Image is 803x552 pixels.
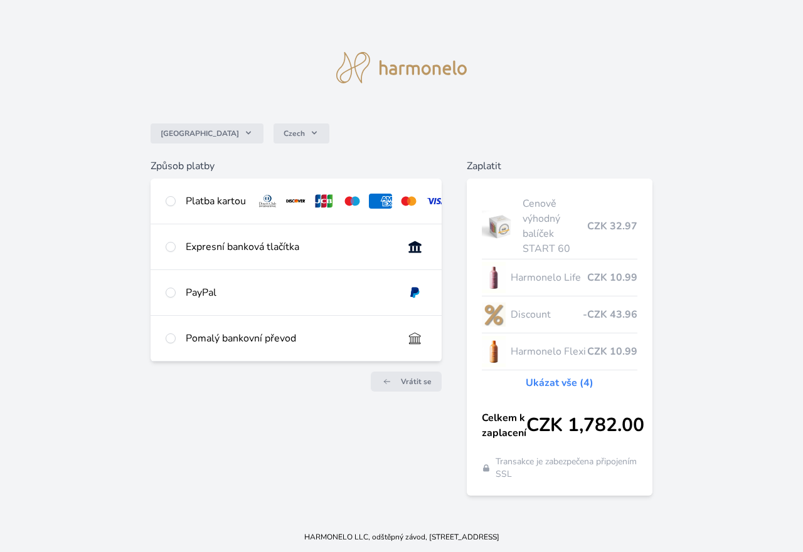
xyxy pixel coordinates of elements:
img: CLEAN_FLEXI_se_stinem_x-hi_(1)-lo.jpg [482,336,506,367]
span: Cenově výhodný balíček START 60 [523,196,587,256]
img: CLEAN_LIFE_se_stinem_x-lo.jpg [482,262,506,293]
img: maestro.svg [341,194,364,209]
div: Platba kartou [186,194,246,209]
span: -CZK 43.96 [583,307,637,322]
img: discount-lo.png [482,299,506,330]
img: discover.svg [284,194,307,209]
span: Discount [511,307,583,322]
span: CZK 10.99 [587,344,637,359]
div: Expresní banková tlačítka [186,239,393,254]
img: start.jpg [482,211,518,242]
img: bankTransfer_IBAN.svg [403,331,427,346]
span: Celkem k zaplacení [482,410,526,440]
img: paypal.svg [403,285,427,300]
span: Vrátit se [401,377,432,387]
div: PayPal [186,285,393,300]
img: logo.svg [336,52,467,83]
span: Harmonelo Flexi [511,344,587,359]
span: [GEOGRAPHIC_DATA] [161,128,239,138]
button: Czech [274,123,329,143]
h6: Způsob platby [151,159,442,174]
img: visa.svg [425,194,449,209]
span: Transakce je zabezpečena připojením SSL [496,456,637,481]
img: onlineBanking_CZ.svg [403,239,427,254]
h6: Zaplatit [467,159,652,174]
img: jcb.svg [312,194,336,209]
img: mc.svg [397,194,420,209]
img: diners.svg [256,194,279,209]
span: Czech [284,128,305,138]
span: CZK 10.99 [587,270,637,285]
a: Vrátit se [371,372,442,392]
span: CZK 32.97 [587,219,637,234]
div: Pomalý bankovní převod [186,331,393,346]
span: CZK 1,782.00 [526,414,644,437]
button: [GEOGRAPHIC_DATA] [151,123,263,143]
a: Ukázat vše (4) [526,375,593,390]
span: Harmonelo Life [511,270,587,285]
img: amex.svg [369,194,392,209]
